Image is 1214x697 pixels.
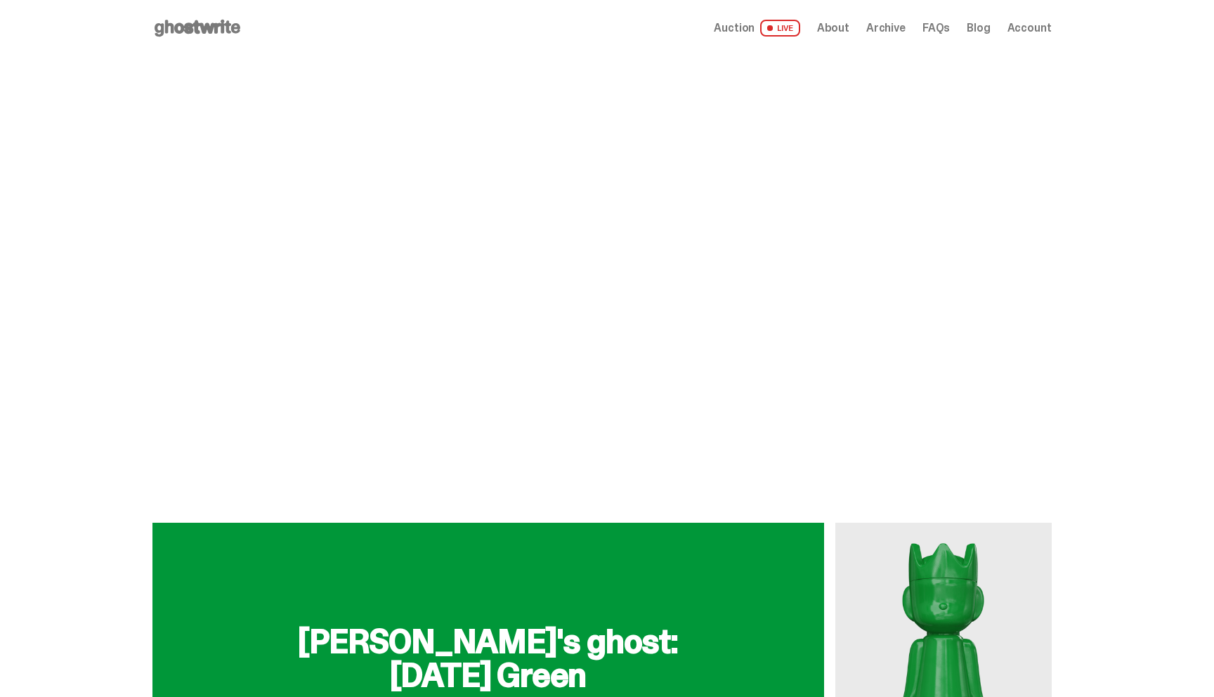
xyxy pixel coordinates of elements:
[1007,22,1052,34] a: Account
[866,22,906,34] a: Archive
[714,22,755,34] span: Auction
[922,22,950,34] a: FAQs
[760,20,800,37] span: LIVE
[263,625,713,692] h2: [PERSON_NAME]'s ghost: [DATE] Green
[967,22,990,34] a: Blog
[714,20,799,37] a: Auction LIVE
[817,22,849,34] a: About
